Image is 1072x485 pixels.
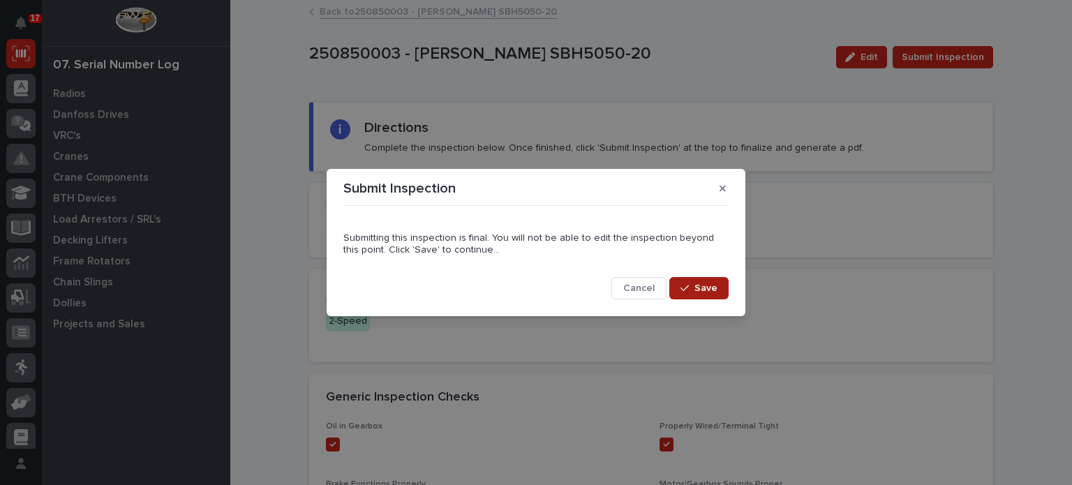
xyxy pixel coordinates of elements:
button: Save [669,277,729,299]
span: Cancel [623,282,655,294]
button: Cancel [611,277,667,299]
span: Save [694,282,717,294]
p: Submitting this inspection is final. You will not be able to edit the inspection beyond this poin... [343,232,729,256]
p: Submit Inspection [343,180,456,197]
